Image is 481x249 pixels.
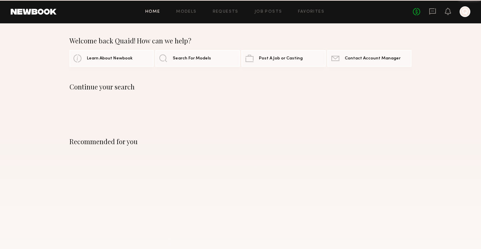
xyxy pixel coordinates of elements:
[155,50,239,67] a: Search For Models
[460,6,470,17] a: Q
[176,10,196,14] a: Models
[259,56,303,61] span: Post A Job or Casting
[298,10,324,14] a: Favorites
[69,50,154,67] a: Learn About Newbook
[69,37,412,45] div: Welcome back Quaid! How can we help?
[242,50,326,67] a: Post A Job or Casting
[345,56,400,61] span: Contact Account Manager
[173,56,211,61] span: Search For Models
[327,50,412,67] a: Contact Account Manager
[213,10,238,14] a: Requests
[145,10,160,14] a: Home
[69,138,412,146] div: Recommended for you
[87,56,133,61] span: Learn About Newbook
[255,10,282,14] a: Job Posts
[69,83,412,91] div: Continue your search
